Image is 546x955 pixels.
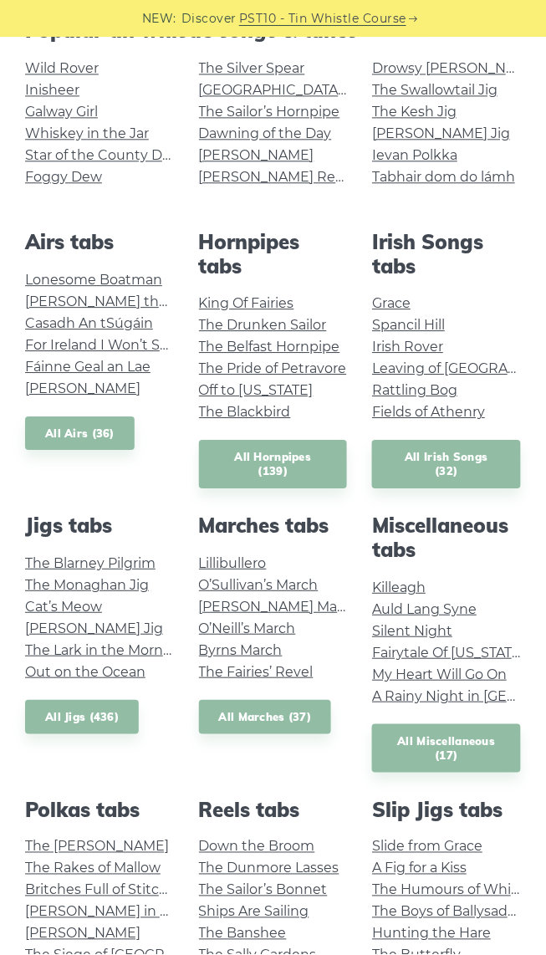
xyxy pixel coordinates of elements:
[199,840,315,855] a: Down the Broom
[25,621,163,637] a: [PERSON_NAME] Jig
[372,83,498,99] a: The Swallowtail Jig
[25,170,102,186] a: Foggy Dew
[25,905,302,921] a: [PERSON_NAME] in the [PERSON_NAME]
[199,231,348,279] h2: Hornpipes tabs
[25,105,98,120] a: Galway Girl
[372,646,525,661] a: Fairytale Of [US_STATE]
[199,799,348,823] h2: Reels tabs
[25,701,139,735] a: All Jigs (436)
[372,799,521,823] h2: Slip Jigs tabs
[199,441,348,489] a: All Hornpipes (139)
[199,318,327,334] a: The Drunken Sailor
[25,338,247,354] a: For Ireland I Won’t Say Her Name
[199,701,332,735] a: All Marches (37)
[25,514,174,539] h2: Jigs tabs
[181,9,237,28] span: Discover
[25,19,521,43] h2: Popular tin whistle songs & tunes
[372,383,457,399] a: Rattling Bog
[372,905,528,921] a: The Boys of Ballysadare
[199,405,291,421] a: The Blackbird
[199,296,294,312] a: King Of Fairies
[25,148,191,164] a: Star of the County Down
[199,126,332,142] a: Dawning of the Day
[372,927,491,942] a: Hunting the Hare
[372,148,457,164] a: Ievan Polkka
[372,580,426,596] a: Killeagh
[199,600,360,615] a: [PERSON_NAME] March
[372,231,521,279] h2: Irish Songs tabs
[25,600,102,615] a: Cat’s Meow
[239,9,406,28] a: PST10 - Tin Whistle Course
[199,927,287,942] a: The Banshee
[25,578,149,594] a: The Monaghan Jig
[199,514,348,539] h2: Marches tabs
[199,905,309,921] a: Ships Are Sailing
[199,148,314,164] a: [PERSON_NAME]
[199,83,508,99] a: [GEOGRAPHIC_DATA] to [GEOGRAPHIC_DATA]
[25,61,99,77] a: Wild Rover
[199,861,339,877] a: The Dunmore Lasses
[25,799,174,823] h2: Polkas tabs
[199,883,328,899] a: The Sailor’s Bonnet
[25,417,135,452] a: All Airs (36)
[372,667,507,683] a: My Heart Will Go On
[25,231,174,255] h2: Airs tabs
[372,105,457,120] a: The Kesh Jig
[372,61,541,77] a: Drowsy [PERSON_NAME]
[25,861,161,877] a: The Rakes of Mallow
[199,170,348,186] a: [PERSON_NAME] Reel
[372,126,510,142] a: [PERSON_NAME] Jig
[25,360,151,375] a: Fáinne Geal an Lae
[25,883,183,899] a: Britches Full of Stitches
[372,725,521,774] a: All Miscellaneous (17)
[199,340,340,355] a: The Belfast Hornpipe
[372,296,411,312] a: Grace
[199,556,267,572] a: Lillibullero
[25,840,169,855] a: The [PERSON_NAME]
[199,578,319,594] a: O’Sullivan’s March
[25,556,156,572] a: The Blarney Pilgrim
[199,383,314,399] a: Off to [US_STATE]
[372,405,485,421] a: Fields of Athenry
[25,294,203,310] a: [PERSON_NAME] the Hero
[25,381,140,397] a: [PERSON_NAME]
[25,83,79,99] a: Inisheer
[372,624,452,640] a: Silent Night
[372,883,542,899] a: The Humours of Whiskey
[372,318,445,334] a: Spancil Hill
[199,665,314,681] a: The Fairies’ Revel
[199,621,296,637] a: O’Neill’s March
[199,643,283,659] a: Byrns March
[372,441,521,489] a: All Irish Songs (32)
[372,170,515,186] a: Tabhair dom do lámh
[199,61,305,77] a: The Silver Spear
[25,927,140,942] a: [PERSON_NAME]
[372,340,443,355] a: Irish Rover
[25,316,153,332] a: Casadh An tSúgáin
[199,105,340,120] a: The Sailor’s Hornpipe
[372,840,482,855] a: Slide from Grace
[25,126,149,142] a: Whiskey in the Jar
[199,361,347,377] a: The Pride of Petravore
[372,602,477,618] a: Auld Lang Syne
[25,273,162,289] a: Lonesome Boatman
[25,665,145,681] a: Out on the Ocean
[372,514,521,563] h2: Miscellaneous tabs
[142,9,176,28] span: NEW:
[25,643,185,659] a: The Lark in the Morning
[372,861,467,877] a: A Fig for a Kiss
